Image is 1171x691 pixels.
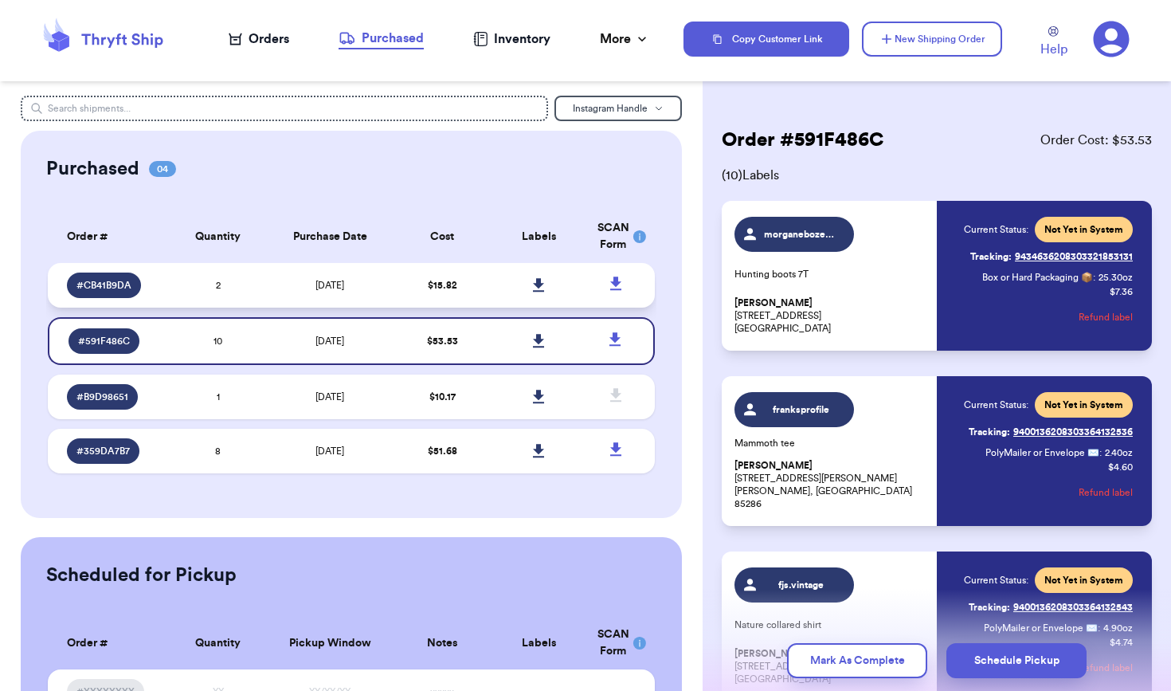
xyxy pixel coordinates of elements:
p: [STREET_ADDRESS][PERSON_NAME] [PERSON_NAME], [GEOGRAPHIC_DATA] 85286 [734,459,927,510]
th: Cost [394,210,491,263]
span: 1 [217,392,220,402]
span: : [1093,271,1095,284]
th: Order # [48,617,169,669]
span: PolyMailer or Envelope ✉️ [984,623,1098,633]
span: $ 51.68 [428,446,457,456]
span: 8 [215,446,221,456]
span: 4.90 oz [1103,622,1133,634]
span: PolyMailer or Envelope ✉️ [985,448,1099,457]
div: Purchased [339,29,424,48]
span: # B9D98651 [76,391,128,403]
span: : [1098,622,1100,634]
span: Tracking: [969,426,1010,438]
th: Order # [48,210,169,263]
span: Tracking: [969,601,1010,614]
a: Purchased [339,29,424,49]
h2: Scheduled for Pickup [46,563,237,588]
span: [PERSON_NAME] [734,297,813,309]
div: SCAN Form [597,626,636,660]
button: Mark As Complete [787,643,927,678]
span: [DATE] [315,336,344,346]
span: Current Status: [964,574,1028,587]
span: franksprofile [764,403,840,416]
span: ( 10 ) Labels [722,166,1152,185]
p: $ 7.36 [1110,285,1133,298]
span: 2.40 oz [1105,446,1133,459]
span: 10 [213,336,222,346]
button: Schedule Pickup [946,643,1087,678]
p: Hunting boots 7T [734,268,927,281]
span: [DATE] [315,392,344,402]
th: Quantity [170,210,267,263]
h2: Order # 591F486C [722,128,884,153]
a: Help [1040,26,1067,59]
span: 2 [216,281,221,290]
th: Purchase Date [266,210,394,263]
span: $ 10.17 [429,392,456,402]
button: Copy Customer Link [683,22,849,57]
button: New Shipping Order [862,22,1002,57]
th: Labels [491,617,588,669]
span: # 359DA7B7 [76,445,130,457]
button: Refund label [1079,300,1133,335]
input: Search shipments... [21,96,547,121]
span: [DATE] [315,446,344,456]
span: $ 15.82 [428,281,457,290]
div: More [600,29,650,49]
span: Instagram Handle [573,104,648,113]
a: Inventory [473,29,550,49]
span: Current Status: [964,399,1028,411]
th: Labels [491,210,588,263]
a: Orders [229,29,289,49]
span: Tracking: [970,250,1012,263]
span: 04 [149,161,176,177]
span: Help [1040,40,1067,59]
a: Tracking:9400136208303364132543 [969,595,1133,620]
button: Instagram Handle [554,96,682,121]
p: [STREET_ADDRESS] [GEOGRAPHIC_DATA] [734,296,927,335]
th: Notes [394,617,491,669]
div: SCAN Form [597,220,636,253]
span: 25.30 oz [1099,271,1133,284]
p: Nature collared shirt [734,618,927,631]
span: fjs.vintage [764,579,840,591]
p: Mammoth tee [734,437,927,450]
p: $ 4.60 [1108,461,1133,473]
a: Tracking:9434636208303321853131 [970,244,1133,269]
span: Box or Hard Packaging 📦 [982,273,1093,282]
span: [DATE] [315,281,344,290]
span: [PERSON_NAME] [734,460,813,472]
button: Refund label [1079,475,1133,510]
span: Not Yet in System [1044,574,1123,587]
span: morganebozeman [764,228,840,241]
span: # 591F486C [78,335,130,347]
span: : [1099,446,1102,459]
span: # CB41B9DA [76,279,131,292]
span: $ 53.53 [427,336,458,346]
span: Current Status: [964,223,1028,236]
span: Not Yet in System [1044,223,1123,236]
th: Pickup Window [266,617,394,669]
h2: Purchased [46,156,139,182]
th: Quantity [170,617,267,669]
span: Order Cost: $ 53.53 [1040,131,1152,150]
a: Tracking:9400136208303364132536 [969,419,1133,445]
span: Not Yet in System [1044,399,1123,411]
